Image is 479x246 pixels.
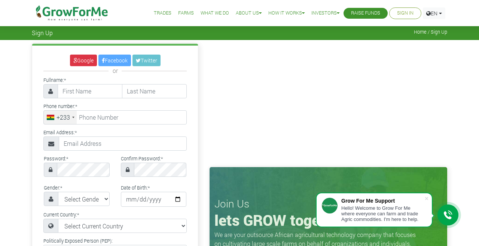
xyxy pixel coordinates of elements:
a: Google [70,55,97,66]
a: Farms [178,9,194,17]
label: Phone number: [43,103,77,110]
label: Confirm Password: [121,155,163,162]
div: Ghana (Gaana): +233 [44,111,77,124]
a: Investors [311,9,339,17]
div: Hello! Welcome to Grow For Me where everyone can farm and trade Agric commodities. I'm here to help. [341,205,424,222]
h1: lets GROW together [214,211,442,229]
a: How it Works [268,9,305,17]
label: Email Address: [43,129,77,136]
a: Raise Funds [351,9,380,17]
input: Email Address [59,136,187,151]
input: Last Name [122,84,187,98]
a: About Us [236,9,262,17]
a: Trades [154,9,171,17]
label: Current Country: [43,211,79,218]
label: Date of Birth: [121,184,150,191]
h3: Join Us [214,197,442,210]
label: Politically Exposed Person (PEP): [43,237,113,245]
a: EN [423,7,445,19]
div: or [43,66,187,75]
label: Password: [44,155,68,162]
span: Home / Sign Up [414,29,447,35]
label: Gender: [44,184,62,191]
span: Sign Up [32,29,53,36]
input: First Name [58,84,122,98]
a: What We Do [201,9,229,17]
label: Fullname: [43,77,66,84]
input: Phone Number [43,110,187,124]
div: Grow For Me Support [341,198,424,204]
a: Sign In [397,9,414,17]
div: +233 [57,113,70,122]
